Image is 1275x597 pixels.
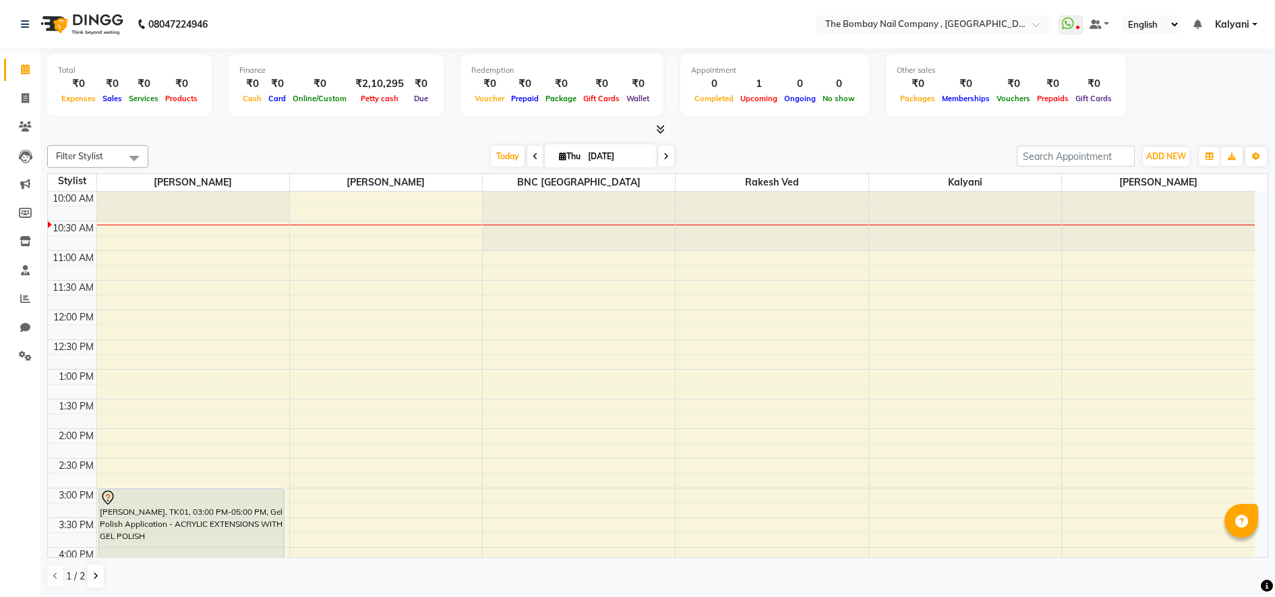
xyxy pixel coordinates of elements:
span: ADD NEW [1146,151,1186,161]
div: 12:00 PM [51,310,96,324]
span: Voucher [471,94,508,103]
div: Total [58,65,201,76]
input: Search Appointment [1017,146,1135,167]
span: Thu [556,151,584,161]
input: 2025-09-04 [584,146,651,167]
div: ₹0 [1034,76,1072,92]
span: [PERSON_NAME] [290,174,482,191]
div: ₹2,10,295 [350,76,409,92]
iframe: chat widget [1218,543,1262,584]
span: Rakesh Ved [676,174,868,191]
div: ₹0 [289,76,350,92]
span: Vouchers [993,94,1034,103]
div: ₹0 [897,76,939,92]
span: Completed [691,94,737,103]
img: logo [34,5,127,43]
span: Gift Cards [1072,94,1115,103]
span: Products [162,94,201,103]
div: 10:30 AM [50,221,96,235]
div: ₹0 [409,76,433,92]
span: Prepaids [1034,94,1072,103]
div: 0 [691,76,737,92]
span: 1 / 2 [66,569,85,584]
div: 0 [819,76,858,92]
div: ₹0 [1072,76,1115,92]
div: ₹0 [580,76,623,92]
div: Finance [239,65,433,76]
span: [PERSON_NAME] [97,174,289,191]
div: ₹0 [265,76,289,92]
span: Packages [897,94,939,103]
b: 08047224946 [148,5,208,43]
div: 0 [781,76,819,92]
div: ₹0 [239,76,265,92]
span: Today [491,146,525,167]
div: 3:30 PM [56,518,96,532]
span: Due [411,94,432,103]
span: Package [542,94,580,103]
span: Memberships [939,94,993,103]
span: Card [265,94,289,103]
span: Filter Stylist [56,150,103,161]
span: Kalyani [1215,18,1249,32]
div: ₹0 [58,76,99,92]
div: 10:00 AM [50,192,96,206]
span: BNC [GEOGRAPHIC_DATA] [483,174,675,191]
div: ₹0 [508,76,542,92]
span: Kalyani [869,174,1061,191]
span: Services [125,94,162,103]
div: 12:30 PM [51,340,96,354]
div: ₹0 [99,76,125,92]
span: Prepaid [508,94,542,103]
button: ADD NEW [1143,147,1189,166]
div: 1 [737,76,781,92]
div: Stylist [48,174,96,188]
div: ₹0 [939,76,993,92]
div: ₹0 [162,76,201,92]
div: Redemption [471,65,653,76]
div: ₹0 [993,76,1034,92]
div: 1:00 PM [56,370,96,384]
span: Upcoming [737,94,781,103]
div: 11:00 AM [50,251,96,265]
span: [PERSON_NAME] [1062,174,1255,191]
div: 4:00 PM [56,548,96,562]
span: No show [819,94,858,103]
span: Sales [99,94,125,103]
div: ₹0 [542,76,580,92]
span: Cash [239,94,265,103]
div: 1:30 PM [56,399,96,414]
div: Other sales [897,65,1115,76]
div: ₹0 [125,76,162,92]
span: Gift Cards [580,94,623,103]
div: ₹0 [471,76,508,92]
span: Online/Custom [289,94,350,103]
span: Expenses [58,94,99,103]
span: Ongoing [781,94,819,103]
div: Appointment [691,65,858,76]
span: Petty cash [357,94,402,103]
div: 2:00 PM [56,429,96,443]
div: 11:30 AM [50,281,96,295]
div: 2:30 PM [56,459,96,473]
span: Wallet [623,94,653,103]
div: 3:00 PM [56,488,96,503]
div: ₹0 [623,76,653,92]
